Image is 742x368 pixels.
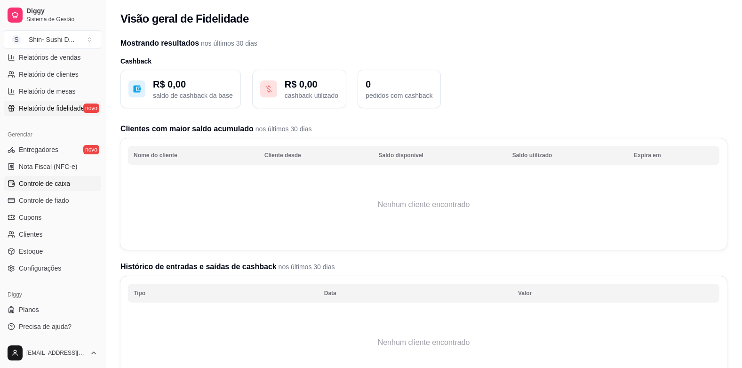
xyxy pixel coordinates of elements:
span: Relatório de clientes [19,70,79,79]
a: Controle de caixa [4,176,101,191]
p: R$ 0,00 [285,78,338,91]
a: DiggySistema de Gestão [4,4,101,26]
a: Relatório de clientes [4,67,101,82]
a: Nota Fiscal (NFC-e) [4,159,101,174]
th: Expira em [628,146,719,165]
span: Controle de caixa [19,179,70,188]
span: Planos [19,305,39,314]
p: R$ 0,00 [153,78,233,91]
span: [EMAIL_ADDRESS][DOMAIN_NAME] [26,349,86,357]
a: Cupons [4,210,101,225]
a: Relatório de mesas [4,84,101,99]
p: pedidos com cashback [366,91,432,100]
span: Sistema de Gestão [26,16,97,23]
button: [EMAIL_ADDRESS][DOMAIN_NAME] [4,342,101,364]
span: nos últimos 30 dias [254,125,312,133]
h3: Cashback [120,56,727,66]
th: Tipo [128,284,319,303]
span: Diggy [26,7,97,16]
span: Configurações [19,264,61,273]
span: Controle de fiado [19,196,69,205]
a: Controle de fiado [4,193,101,208]
a: Relatório de fidelidadenovo [4,101,101,116]
span: Nota Fiscal (NFC-e) [19,162,77,171]
a: Precisa de ajuda? [4,319,101,334]
a: Relatórios de vendas [4,50,101,65]
span: Relatório de fidelidade [19,104,84,113]
th: Nome do cliente [128,146,259,165]
h2: Mostrando resultados [120,38,727,49]
th: Data [319,284,512,303]
a: Planos [4,302,101,317]
th: Valor [512,284,719,303]
div: Gerenciar [4,127,101,142]
th: Saldo disponível [373,146,507,165]
div: Shin- Sushi D ... [29,35,74,44]
td: Nenhum cliente encontrado [128,167,719,242]
span: Cupons [19,213,41,222]
span: Clientes [19,230,43,239]
a: Entregadoresnovo [4,142,101,157]
p: 0 [366,78,432,91]
span: nos últimos 30 dias [277,263,335,271]
button: R$ 0,00cashback utilizado [252,70,346,108]
span: Estoque [19,247,43,256]
span: nos últimos 30 dias [199,40,257,47]
th: Saldo utilizado [507,146,629,165]
span: Relatório de mesas [19,87,76,96]
h2: Histórico de entradas e saídas de cashback [120,261,727,272]
span: Relatórios de vendas [19,53,81,62]
span: Precisa de ajuda? [19,322,72,331]
th: Cliente desde [259,146,373,165]
button: Select a team [4,30,101,49]
a: Configurações [4,261,101,276]
a: Clientes [4,227,101,242]
h2: Visão geral de Fidelidade [120,11,249,26]
span: Entregadores [19,145,58,154]
h2: Clientes com maior saldo acumulado [120,123,727,135]
p: saldo de cashback da base [153,91,233,100]
span: S [12,35,21,44]
p: cashback utilizado [285,91,338,100]
div: Diggy [4,287,101,302]
a: Estoque [4,244,101,259]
